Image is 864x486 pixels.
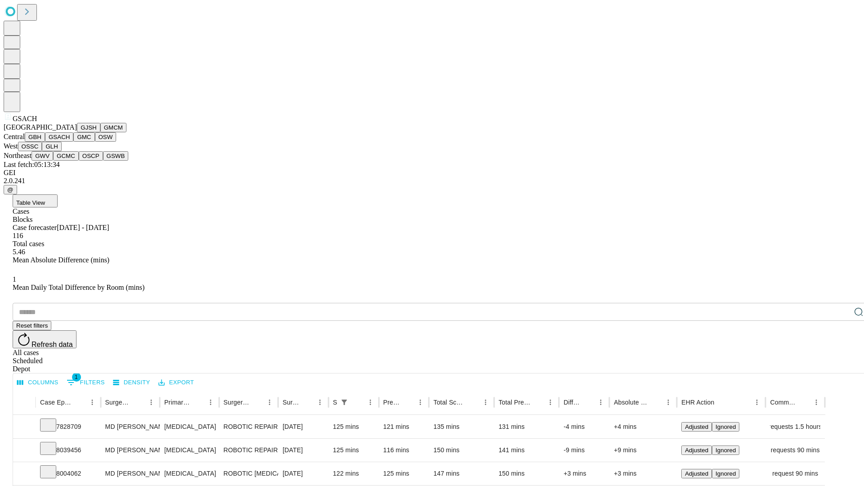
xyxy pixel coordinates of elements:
[73,396,86,409] button: Sort
[770,399,796,406] div: Comments
[224,399,250,406] div: Surgery Name
[770,415,820,438] div: requests 1.5 hours
[769,415,822,438] span: requests 1.5 hours
[770,439,820,462] div: requests 90 mins
[164,415,214,438] div: [MEDICAL_DATA]
[772,462,818,485] span: request 90 mins
[467,396,479,409] button: Sort
[15,376,61,390] button: Select columns
[681,422,712,432] button: Adjusted
[13,275,16,283] span: 1
[40,439,96,462] div: 8039456
[4,123,77,131] span: [GEOGRAPHIC_DATA]
[751,396,763,409] button: Menu
[77,123,100,132] button: GJSH
[16,322,48,329] span: Reset filters
[204,396,217,409] button: Menu
[563,415,605,438] div: -4 mins
[18,419,31,435] button: Expand
[712,469,739,478] button: Ignored
[4,152,31,159] span: Northeast
[57,224,109,231] span: [DATE] - [DATE]
[715,396,728,409] button: Sort
[383,462,425,485] div: 125 mins
[40,462,96,485] div: 8004062
[383,415,425,438] div: 121 mins
[685,470,708,477] span: Adjusted
[4,177,860,185] div: 2.0.241
[401,396,414,409] button: Sort
[333,439,374,462] div: 125 mins
[192,396,204,409] button: Sort
[338,396,351,409] div: 1 active filter
[681,445,712,455] button: Adjusted
[224,415,274,438] div: ROBOTIC REPAIR INITIAL [MEDICAL_DATA] REDUCIBLE AGE [DEMOGRAPHIC_DATA] OR MORE
[364,396,377,409] button: Menu
[13,115,37,122] span: GSACH
[164,399,190,406] div: Primary Service
[614,415,672,438] div: +4 mins
[351,396,364,409] button: Sort
[283,415,324,438] div: [DATE]
[771,439,820,462] span: requests 90 mins
[18,443,31,459] button: Expand
[72,373,81,382] span: 1
[712,422,739,432] button: Ignored
[681,469,712,478] button: Adjusted
[685,447,708,454] span: Adjusted
[433,399,466,406] div: Total Scheduled Duration
[499,439,555,462] div: 141 mins
[18,142,42,151] button: OSSC
[563,439,605,462] div: -9 mins
[13,224,57,231] span: Case forecaster
[40,415,96,438] div: 7828709
[4,169,860,177] div: GEI
[383,399,401,406] div: Predicted In Room Duration
[433,462,490,485] div: 147 mins
[105,439,155,462] div: MD [PERSON_NAME] Md
[479,396,492,409] button: Menu
[499,399,531,406] div: Total Predicted Duration
[414,396,427,409] button: Menu
[283,399,300,406] div: Surgery Date
[582,396,594,409] button: Sort
[314,396,326,409] button: Menu
[13,248,25,256] span: 5.46
[132,396,145,409] button: Sort
[156,376,196,390] button: Export
[86,396,99,409] button: Menu
[13,232,23,239] span: 116
[31,341,73,348] span: Refresh data
[164,462,214,485] div: [MEDICAL_DATA]
[4,142,18,150] span: West
[251,396,263,409] button: Sort
[263,396,276,409] button: Menu
[383,439,425,462] div: 116 mins
[770,462,820,485] div: request 90 mins
[283,439,324,462] div: [DATE]
[810,396,823,409] button: Menu
[4,133,25,140] span: Central
[333,415,374,438] div: 125 mins
[95,132,117,142] button: OSW
[614,399,648,406] div: Absolute Difference
[100,123,126,132] button: GMCM
[649,396,662,409] button: Sort
[13,283,144,291] span: Mean Daily Total Difference by Room (mins)
[164,439,214,462] div: [MEDICAL_DATA]
[31,151,53,161] button: GWV
[40,399,72,406] div: Case Epic Id
[715,447,736,454] span: Ignored
[333,462,374,485] div: 122 mins
[499,462,555,485] div: 150 mins
[563,399,581,406] div: Difference
[614,462,672,485] div: +3 mins
[333,399,337,406] div: Scheduled In Room Duration
[594,396,607,409] button: Menu
[13,240,44,247] span: Total cases
[224,462,274,485] div: ROBOTIC [MEDICAL_DATA] REPAIR [MEDICAL_DATA] INITIAL
[681,399,714,406] div: EHR Action
[4,161,60,168] span: Last fetch: 05:13:34
[224,439,274,462] div: ROBOTIC REPAIR INITIAL [MEDICAL_DATA] REDUCIBLE AGE [DEMOGRAPHIC_DATA] OR MORE
[105,462,155,485] div: MD [PERSON_NAME] Md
